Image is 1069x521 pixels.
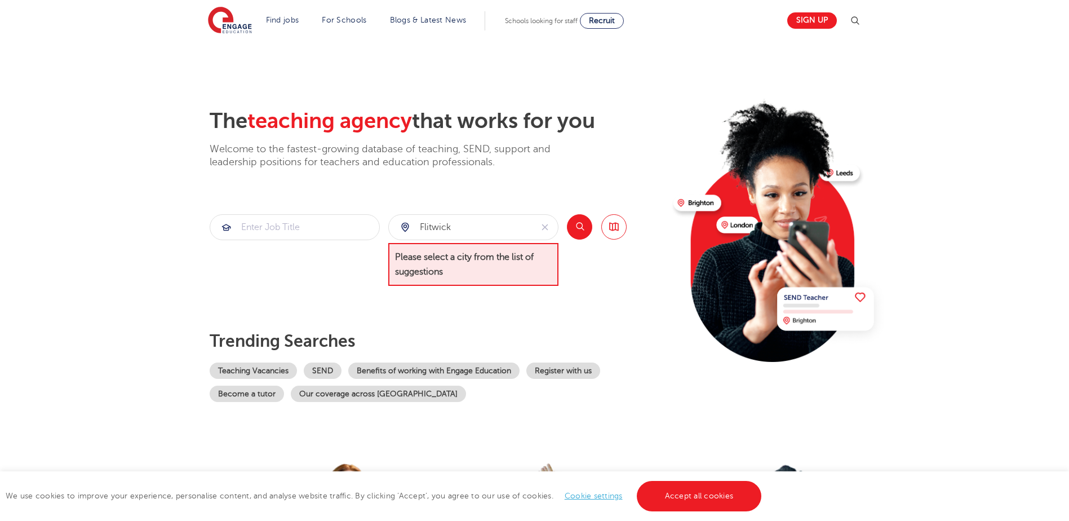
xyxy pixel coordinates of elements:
div: Submit [210,214,380,240]
h2: The that works for you [210,108,664,134]
a: Teaching Vacancies [210,363,297,379]
img: Engage Education [208,7,252,35]
button: Clear [532,215,558,240]
p: Welcome to the fastest-growing database of teaching, SEND, support and leadership positions for t... [210,143,582,169]
a: Benefits of working with Engage Education [348,363,520,379]
a: Cookie settings [565,492,623,500]
span: Recruit [589,16,615,25]
span: We use cookies to improve your experience, personalise content, and analyse website traffic. By c... [6,492,764,500]
a: Register with us [526,363,600,379]
span: teaching agency [247,109,412,133]
span: Schools looking for staff [505,17,578,25]
p: Trending searches [210,331,664,351]
input: Submit [210,215,379,240]
a: Blogs & Latest News [390,16,467,24]
a: Our coverage across [GEOGRAPHIC_DATA] [291,386,466,402]
button: Search [567,214,592,240]
a: SEND [304,363,341,379]
div: Submit [388,214,558,240]
a: Sign up [787,12,837,29]
span: Please select a city from the list of suggestions [388,243,558,286]
a: Recruit [580,13,624,29]
a: Become a tutor [210,386,284,402]
a: For Schools [322,16,366,24]
a: Accept all cookies [637,481,762,511]
a: Find jobs [266,16,299,24]
input: Submit [389,215,532,240]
